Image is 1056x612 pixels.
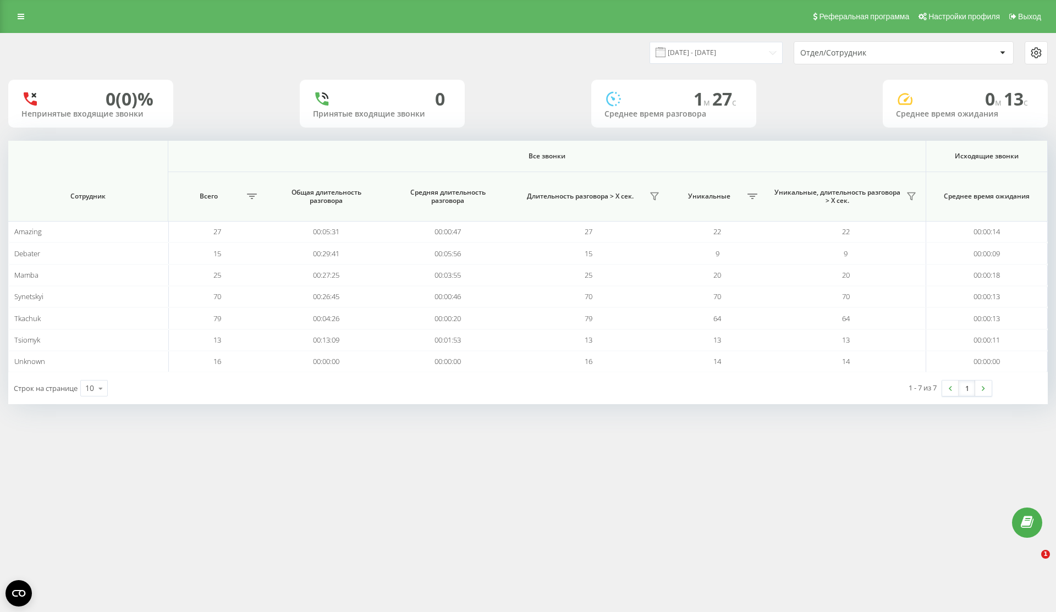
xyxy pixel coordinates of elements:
span: Всего [174,192,244,201]
iframe: Intercom live chat [1019,550,1045,576]
span: Все звонки [211,152,883,161]
span: 1 [694,87,712,111]
td: 00:13:09 [266,329,387,351]
span: 13 [585,335,592,345]
div: 0 [435,89,445,109]
td: 00:05:31 [266,221,387,242]
span: Уникальные, длительность разговора > Х сек. [772,188,903,205]
span: 22 [842,227,850,236]
span: Длительность разговора > Х сек. [514,192,646,201]
td: 00:27:25 [266,264,387,286]
div: Среднее время ожидания [896,109,1035,119]
td: 00:00:00 [926,351,1048,372]
span: 13 [1004,87,1028,111]
span: 64 [713,313,721,323]
span: 14 [842,356,850,366]
td: 00:00:00 [387,351,509,372]
span: 27 [213,227,221,236]
span: Реферальная программа [819,12,909,21]
td: 00:00:47 [387,221,509,242]
span: 14 [713,356,721,366]
span: c [732,96,736,108]
span: 9 [716,249,719,258]
td: 00:00:46 [387,286,509,307]
span: 13 [213,335,221,345]
button: Open CMP widget [5,580,32,607]
div: Отдел/Сотрудник [800,48,932,58]
span: c [1024,96,1028,108]
span: Настройки профиля [928,12,1000,21]
span: Средняя длительность разговора [398,188,498,205]
span: Исходящие звонки [937,152,1036,161]
a: 1 [959,381,975,396]
span: Уникальные [674,192,744,201]
span: Tsiomyk [14,335,40,345]
span: 70 [842,291,850,301]
td: 00:04:26 [266,307,387,329]
span: 70 [713,291,721,301]
span: 16 [585,356,592,366]
span: 64 [842,313,850,323]
span: 1 [1041,550,1050,559]
span: 79 [213,313,221,323]
td: 00:00:00 [266,351,387,372]
span: 27 [585,227,592,236]
div: Непринятые входящие звонки [21,109,160,119]
td: 00:00:13 [926,307,1048,329]
td: 00:00:14 [926,221,1048,242]
span: 70 [585,291,592,301]
span: 25 [213,270,221,280]
span: Tkachuk [14,313,41,323]
span: 70 [213,291,221,301]
span: 9 [844,249,848,258]
td: 00:26:45 [266,286,387,307]
span: Среднее время ожидания [937,192,1036,201]
span: Общая длительность разговора [277,188,376,205]
span: 20 [713,270,721,280]
div: Принятые входящие звонки [313,109,452,119]
td: 00:00:09 [926,242,1048,264]
span: Выход [1018,12,1041,21]
span: Mamba [14,270,38,280]
div: 10 [85,383,94,394]
span: м [703,96,712,108]
span: 27 [712,87,736,111]
span: Строк на странице [14,383,78,393]
span: Debater [14,249,40,258]
td: 00:00:11 [926,329,1048,351]
span: 15 [213,249,221,258]
span: 13 [713,335,721,345]
td: 00:29:41 [266,242,387,264]
span: 13 [842,335,850,345]
div: Среднее время разговора [604,109,743,119]
span: 15 [585,249,592,258]
span: Amazing [14,227,42,236]
div: 1 - 7 из 7 [909,382,937,393]
span: 25 [585,270,592,280]
span: 20 [842,270,850,280]
span: м [995,96,1004,108]
span: Unknown [14,356,45,366]
span: 22 [713,227,721,236]
span: Сотрудник [21,192,155,201]
div: 0 (0)% [106,89,153,109]
span: Synetskyi [14,291,43,301]
td: 00:00:13 [926,286,1048,307]
span: 79 [585,313,592,323]
td: 00:01:53 [387,329,509,351]
span: 16 [213,356,221,366]
td: 00:03:55 [387,264,509,286]
td: 00:00:18 [926,264,1048,286]
td: 00:05:56 [387,242,509,264]
span: 0 [985,87,1004,111]
td: 00:00:20 [387,307,509,329]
